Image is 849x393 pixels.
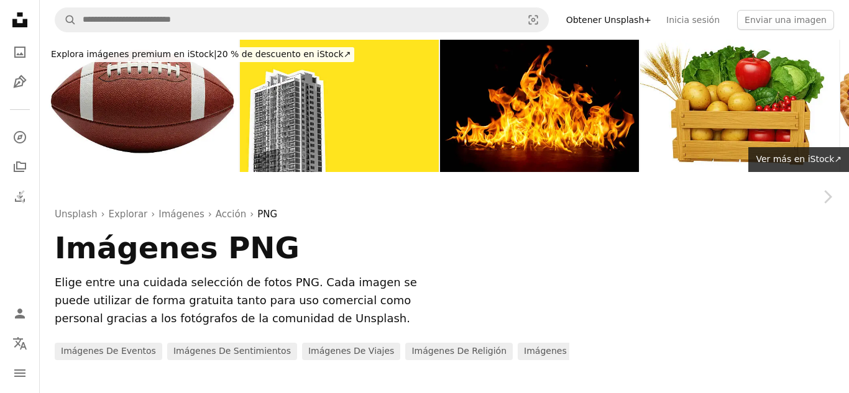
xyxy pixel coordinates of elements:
img: fire png burning flame Isolated on a black background [440,40,639,172]
a: Obtener Unsplash+ [559,10,659,30]
a: Ilustraciones [7,70,32,94]
button: Buscar en Unsplash [55,8,76,32]
a: Fotos [7,40,32,65]
img: Fútbol Americano Aislado Primer Plano Detallado [40,40,239,172]
a: Iniciar sesión / Registrarse [7,301,32,326]
a: Explora imágenes premium en iStock|20 % de descuento en iStock↗ [40,40,362,70]
a: Explorar [109,207,148,222]
a: Imágenes de viajes [302,343,400,360]
span: Explora imágenes premium en iStock | [51,49,217,59]
button: Enviar una imagen [737,10,834,30]
h1: Imágenes PNG [55,232,569,264]
a: Unsplash [55,207,98,222]
a: Imágenes de Sentimientos [167,343,297,360]
div: 20 % de descuento en iStock ↗ [47,47,354,62]
button: Búsqueda visual [518,8,548,32]
form: Encuentra imágenes en todo el sitio [55,7,549,32]
button: Idioma [7,331,32,356]
img: Caja de madera aislada llena de verduras y frutas de la cosecha [640,40,839,172]
a: Inicia sesión [659,10,727,30]
div: Elige entre una cuidada selección de fotos PNG. Cada imagen se puede utilizar de forma gratuita t... [55,274,437,327]
a: Explorar [7,125,32,150]
button: Menú [7,361,32,386]
img: Edificio con arquitectura moderna. Vista exterior de un apartamento alto, condominio o rascacielo... [240,40,439,172]
a: Imágenes de eventos [55,343,162,360]
a: Imágenes deportivas [518,343,623,360]
span: Ver más en iStock ↗ [756,154,842,164]
div: › › › › [55,207,834,222]
a: Acción [216,207,246,222]
a: PNG [257,207,277,222]
a: Siguiente [805,137,849,256]
a: Ver más en iStock↗ [748,147,849,172]
a: Imágenes de religión [405,343,513,360]
a: Imágenes [158,207,204,222]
